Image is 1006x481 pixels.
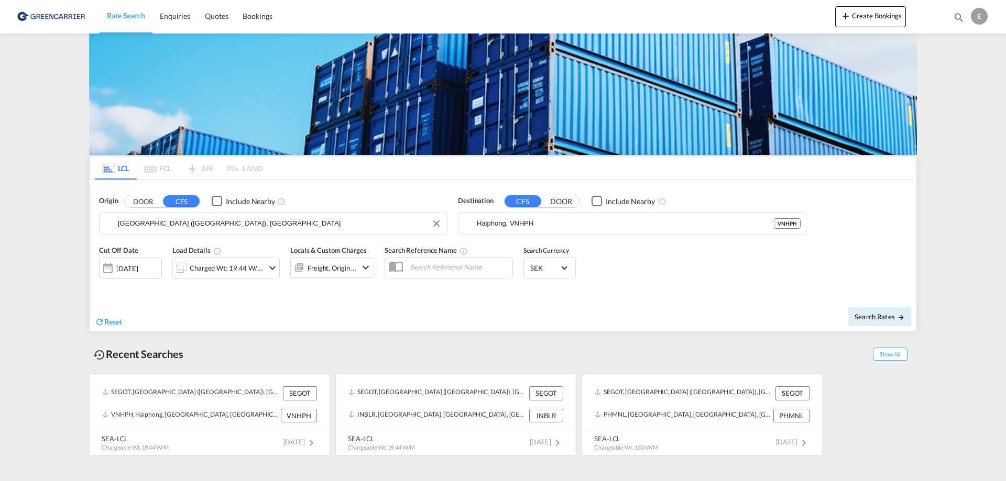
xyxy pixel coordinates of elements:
[290,257,374,278] div: Freight Origin Destinationicon-chevron-down
[971,8,988,25] div: E
[477,216,774,231] input: Search by Port
[848,307,911,326] button: Search Ratesicon-arrow-right
[582,373,823,456] recent-search-card: SEGOT, [GEOGRAPHIC_DATA] ([GEOGRAPHIC_DATA]), [GEOGRAPHIC_DATA], [GEOGRAPHIC_DATA], [GEOGRAPHIC_D...
[595,409,771,422] div: PHMNL, Manila, Philippines, South East Asia, Asia Pacific
[163,195,200,207] button: CFS
[95,156,137,180] md-tab-item: LCL
[308,261,357,275] div: Freight Origin Destination
[595,386,773,400] div: SEGOT, Gothenburg (Goteborg), Sweden, Northern Europe, Europe
[99,196,118,206] span: Origin
[658,197,666,206] md-icon: Unchecked: Ignores neighbouring ports when fetching rates.Checked : Includes neighbouring ports w...
[898,314,905,321] md-icon: icon-arrow-right
[385,246,468,254] span: Search Reference Name
[99,246,138,254] span: Cut Off Date
[95,156,263,180] md-pagination-wrapper: Use the left and right arrow keys to navigate between tabs
[281,409,317,422] div: VNHPH
[102,444,169,451] span: Chargeable Wt. 19.44 W/M
[172,258,280,278] div: Charged Wt: 19.44 W/Micon-chevron-down
[797,437,810,449] md-icon: icon-chevron-right
[16,5,86,28] img: 609dfd708afe11efa14177256b0082fb.png
[102,409,278,422] div: VNHPH, Haiphong, Viet Nam, South East Asia, Asia Pacific
[89,373,330,456] recent-search-card: SEGOT, [GEOGRAPHIC_DATA] ([GEOGRAPHIC_DATA]), [GEOGRAPHIC_DATA], [GEOGRAPHIC_DATA], [GEOGRAPHIC_D...
[359,261,372,274] md-icon: icon-chevron-down
[776,438,810,446] span: [DATE]
[243,12,272,20] span: Bookings
[458,196,494,206] span: Destination
[775,386,810,400] div: SEGOT
[839,9,852,22] md-icon: icon-plus 400-fg
[348,409,527,422] div: INBLR, Bangalore, India, Indian Subcontinent, Asia Pacific
[335,373,576,456] recent-search-card: SEGOT, [GEOGRAPHIC_DATA] ([GEOGRAPHIC_DATA]), [GEOGRAPHIC_DATA], [GEOGRAPHIC_DATA], [GEOGRAPHIC_D...
[90,180,916,331] div: Origin DOOR CFS Checkbox No InkUnchecked: Ignores neighbouring ports when fetching rates.Checked ...
[118,216,442,231] input: Search by Port
[543,195,579,207] button: DOOR
[460,247,468,255] md-icon: Your search will be saved by the below given name
[835,6,906,27] button: icon-plus 400-fgCreate Bookings
[594,444,658,451] span: Chargeable Wt. 1.00 W/M
[89,342,188,366] div: Recent Searches
[213,247,222,255] md-icon: Chargeable Weight
[277,197,286,206] md-icon: Unchecked: Ignores neighbouring ports when fetching rates.Checked : Includes neighbouring ports w...
[226,196,275,207] div: Include Nearby
[116,264,138,273] div: [DATE]
[205,12,228,20] span: Quotes
[429,216,444,231] button: Clear Input
[305,437,318,449] md-icon: icon-chevron-right
[594,434,658,443] div: SEA-LCL
[283,438,318,446] span: [DATE]
[774,218,801,229] div: VNHPH
[160,12,190,20] span: Enquiries
[873,348,907,361] span: Show All
[855,312,905,321] span: Search Rates
[530,263,560,273] span: SEK
[348,434,415,443] div: SEA-LCL
[551,437,564,449] md-icon: icon-chevron-right
[93,349,106,361] md-icon: icon-backup-restore
[99,257,162,279] div: [DATE]
[102,434,169,443] div: SEA-LCL
[529,260,570,275] md-select: Select Currency: kr SEKSweden Krona
[107,11,145,20] span: Rate Search
[95,317,104,327] md-icon: icon-refresh
[505,195,541,207] button: CFS
[172,246,222,254] span: Load Details
[125,195,161,207] button: DOOR
[104,317,122,326] span: Reset
[529,409,563,422] div: INBLR
[606,196,655,207] div: Include Nearby
[283,386,317,400] div: SEGOT
[212,196,275,207] md-checkbox: Checkbox No Ink
[348,444,415,451] span: Chargeable Wt. 19.44 W/M
[190,261,264,275] div: Charged Wt: 19.44 W/M
[89,33,917,155] img: GreenCarrierFCL_LCL.png
[404,259,512,275] input: Search Reference Name
[266,262,279,274] md-icon: icon-chevron-down
[290,246,367,254] span: Locals & Custom Charges
[530,438,564,446] span: [DATE]
[953,12,965,23] md-icon: icon-magnify
[592,196,655,207] md-checkbox: Checkbox No Ink
[102,386,280,400] div: SEGOT, Gothenburg (Goteborg), Sweden, Northern Europe, Europe
[773,409,810,422] div: PHMNL
[529,386,563,400] div: SEGOT
[95,317,122,328] div: icon-refreshReset
[348,386,527,400] div: SEGOT, Gothenburg (Goteborg), Sweden, Northern Europe, Europe
[99,278,107,292] md-datepicker: Select
[458,213,806,234] md-input-container: Haiphong, VNHPH
[100,213,447,234] md-input-container: Gothenburg (Goteborg), SEGOT
[953,12,965,27] div: icon-magnify
[523,247,569,254] span: Search Currency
